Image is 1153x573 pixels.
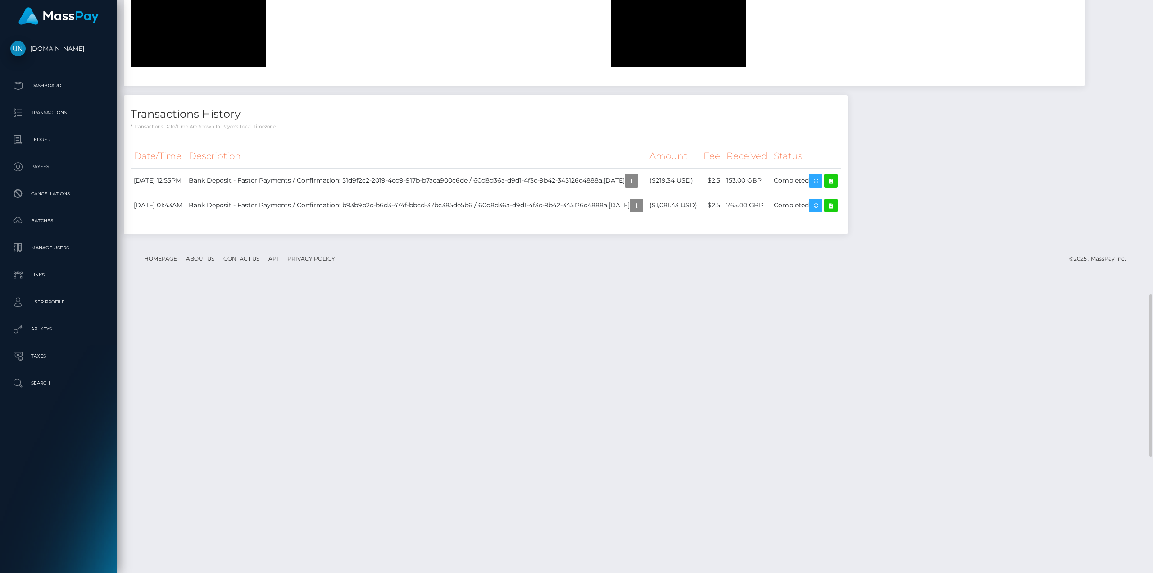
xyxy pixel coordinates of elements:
[186,168,646,193] td: Bank Deposit - Faster Payments / Confirmation: 51d9f2c2-2019-4cd9-917b-b7aca900c6de / 60d8d36a-d9...
[220,252,263,266] a: Contact Us
[723,193,771,218] td: 765.00 GBP
[10,41,26,56] img: Unlockt.me
[700,168,723,193] td: $2.5
[10,106,107,119] p: Transactions
[265,252,282,266] a: API
[646,168,700,193] td: ($219.34 USD)
[771,144,841,169] th: Status
[723,168,771,193] td: 153.00 GBP
[7,128,110,151] a: Ledger
[10,133,107,147] p: Ledger
[7,101,110,124] a: Transactions
[7,74,110,97] a: Dashboard
[771,168,841,193] td: Completed
[771,193,841,218] td: Completed
[7,372,110,394] a: Search
[7,318,110,340] a: API Keys
[7,291,110,313] a: User Profile
[700,144,723,169] th: Fee
[186,193,646,218] td: Bank Deposit - Faster Payments / Confirmation: b93b9b2c-b6d3-474f-bbcd-37bc385de5b6 / 60d8d36a-d9...
[7,156,110,178] a: Payees
[10,322,107,336] p: API Keys
[7,264,110,286] a: Links
[10,295,107,309] p: User Profile
[141,252,181,266] a: Homepage
[646,144,700,169] th: Amount
[10,349,107,363] p: Taxes
[131,193,186,218] td: [DATE] 01:43AM
[10,376,107,390] p: Search
[131,123,841,130] p: * Transactions date/time are shown in payee's local timezone
[131,168,186,193] td: [DATE] 12:55PM
[131,144,186,169] th: Date/Time
[7,237,110,259] a: Manage Users
[18,7,99,25] img: MassPay Logo
[646,193,700,218] td: ($1,081.43 USD)
[10,268,107,282] p: Links
[284,252,339,266] a: Privacy Policy
[1069,254,1133,264] div: © 2025 , MassPay Inc.
[10,79,107,92] p: Dashboard
[10,160,107,174] p: Payees
[7,210,110,232] a: Batches
[131,106,841,122] h4: Transactions History
[186,144,646,169] th: Description
[182,252,218,266] a: About Us
[10,187,107,201] p: Cancellations
[7,45,110,53] span: [DOMAIN_NAME]
[723,144,771,169] th: Received
[10,214,107,228] p: Batches
[7,345,110,367] a: Taxes
[700,193,723,218] td: $2.5
[10,241,107,255] p: Manage Users
[7,183,110,205] a: Cancellations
